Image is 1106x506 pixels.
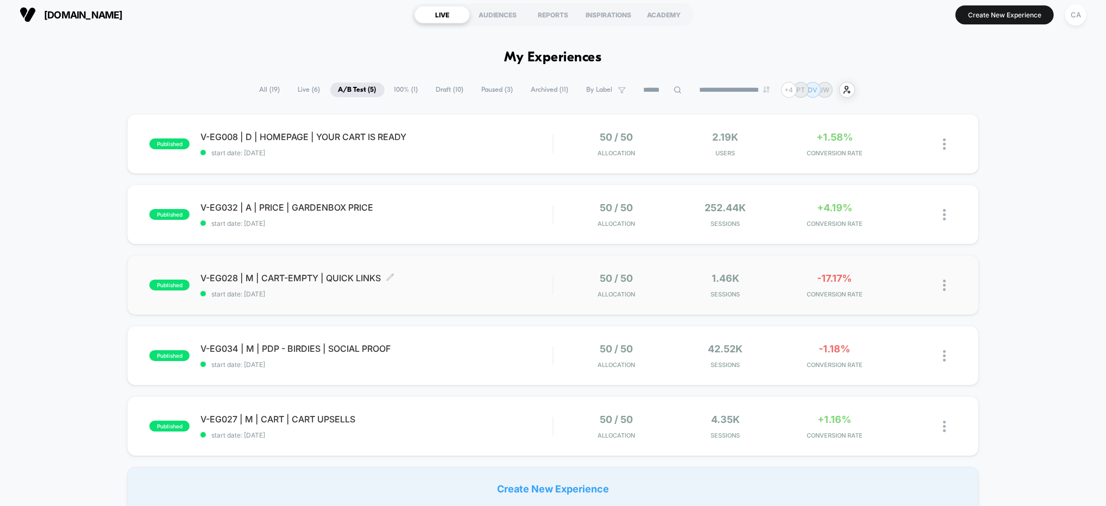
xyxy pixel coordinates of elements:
span: 50 / 50 [600,202,633,213]
div: REPORTS [525,6,581,23]
span: Sessions [674,361,777,369]
img: Visually logo [20,7,36,23]
div: INSPIRATIONS [581,6,636,23]
span: published [149,350,190,361]
img: close [943,350,946,362]
button: Create New Experience [956,5,1054,24]
span: start date: [DATE] [200,219,552,227]
span: CONVERSION RATE [783,220,887,227]
span: By Label [587,86,613,94]
span: +1.16% [818,414,852,425]
span: Live ( 6 ) [290,83,329,97]
span: -17.17% [818,273,852,284]
span: Allocation [598,361,635,369]
span: published [149,421,190,432]
span: V-EG032 | A | PRICE | GARDENBOX PRICE [200,202,552,213]
span: [DOMAIN_NAME] [44,9,123,21]
span: published [149,138,190,149]
span: 4.35k [711,414,740,425]
span: Paused ( 3 ) [474,83,521,97]
img: close [943,421,946,432]
span: published [149,209,190,220]
button: [DOMAIN_NAME] [16,6,126,23]
span: All ( 19 ) [252,83,288,97]
p: JW [820,86,830,94]
div: LIVE [414,6,470,23]
img: close [943,138,946,150]
span: 252.44k [705,202,746,213]
span: +1.58% [816,131,853,143]
span: CONVERSION RATE [783,290,887,298]
p: PT [796,86,805,94]
span: Sessions [674,432,777,439]
span: Sessions [674,290,777,298]
span: Allocation [598,149,635,157]
span: 50 / 50 [600,414,633,425]
span: Allocation [598,290,635,298]
span: V-EG028 | M | CART-EMPTY | QUICK LINKS [200,273,552,283]
span: -1.18% [819,343,851,355]
span: CONVERSION RATE [783,361,887,369]
span: start date: [DATE] [200,360,552,369]
span: 2.19k [713,131,739,143]
span: published [149,280,190,290]
span: 100% ( 1 ) [386,83,426,97]
span: +4.19% [817,202,852,213]
p: DV [808,86,818,94]
span: Archived ( 11 ) [523,83,577,97]
span: 50 / 50 [600,343,633,355]
span: start date: [DATE] [200,149,552,157]
img: end [763,86,770,93]
div: AUDIENCES [470,6,525,23]
span: CONVERSION RATE [783,432,887,439]
span: Allocation [598,220,635,227]
span: Sessions [674,220,777,227]
span: Allocation [598,432,635,439]
span: V-EG008 | D | HOMEPAGE | YOUR CART IS READY [200,131,552,142]
span: 1.46k [712,273,739,284]
span: start date: [DATE] [200,290,552,298]
img: close [943,209,946,220]
img: close [943,280,946,291]
div: + 4 [781,82,797,98]
h1: My Experiences [505,50,602,66]
span: Users [674,149,777,157]
span: V-EG034 | M | PDP - BIRDIES | SOCIAL PROOF [200,343,552,354]
span: CONVERSION RATE [783,149,887,157]
span: 50 / 50 [600,131,633,143]
span: 42.52k [708,343,743,355]
span: start date: [DATE] [200,431,552,439]
span: Draft ( 10 ) [428,83,472,97]
button: CA [1062,4,1090,26]
span: V-EG027 | M | CART | CART UPSELLS [200,414,552,425]
span: A/B Test ( 5 ) [330,83,385,97]
div: ACADEMY [636,6,692,23]
div: CA [1065,4,1086,26]
span: 50 / 50 [600,273,633,284]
